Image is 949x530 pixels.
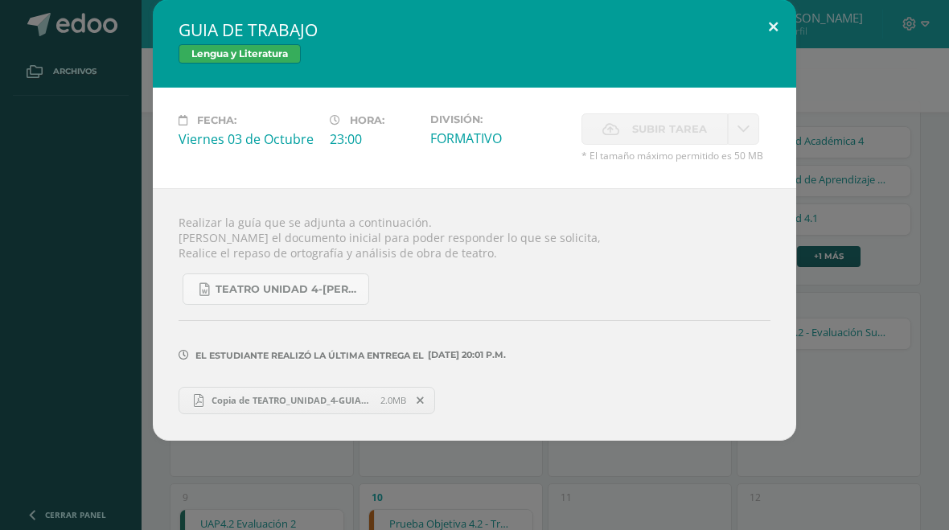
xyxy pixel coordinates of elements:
h2: GUIA DE TRABAJO [179,18,770,41]
a: La fecha de entrega ha expirado [728,113,759,145]
span: Remover entrega [407,392,434,409]
span: TEATRO UNIDAD 4-[PERSON_NAME].docx [216,283,360,296]
span: Fecha: [197,114,236,126]
a: Copia de TEATRO_UNIDAD_4-GUIA_bach.pdf 2.0MB [179,387,435,414]
span: [DATE] 20:01 p.m. [424,355,506,355]
label: División: [430,113,569,125]
span: Lengua y Literatura [179,44,301,64]
a: TEATRO UNIDAD 4-[PERSON_NAME].docx [183,273,369,305]
span: Copia de TEATRO_UNIDAD_4-GUIA_bach.pdf [203,394,380,406]
span: Hora: [350,114,384,126]
span: Subir tarea [632,114,707,144]
span: * El tamaño máximo permitido es 50 MB [581,149,770,162]
label: La fecha de entrega ha expirado [581,113,728,145]
span: El estudiante realizó la última entrega el [195,350,424,361]
div: FORMATIVO [430,129,569,147]
span: 2.0MB [380,394,406,406]
div: Realizar la guía que se adjunta a continuación. [PERSON_NAME] el documento inicial para poder res... [153,188,796,440]
div: Viernes 03 de Octubre [179,130,317,148]
div: 23:00 [330,130,417,148]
